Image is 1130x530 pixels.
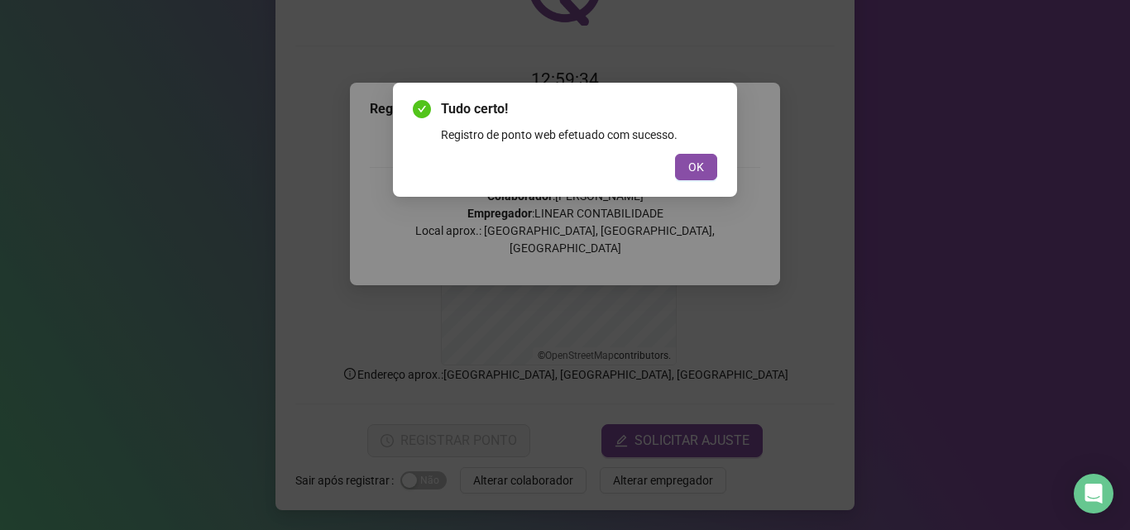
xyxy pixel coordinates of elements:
[441,99,717,119] span: Tudo certo!
[675,154,717,180] button: OK
[688,158,704,176] span: OK
[441,126,717,144] div: Registro de ponto web efetuado com sucesso.
[413,100,431,118] span: check-circle
[1074,474,1113,513] div: Open Intercom Messenger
